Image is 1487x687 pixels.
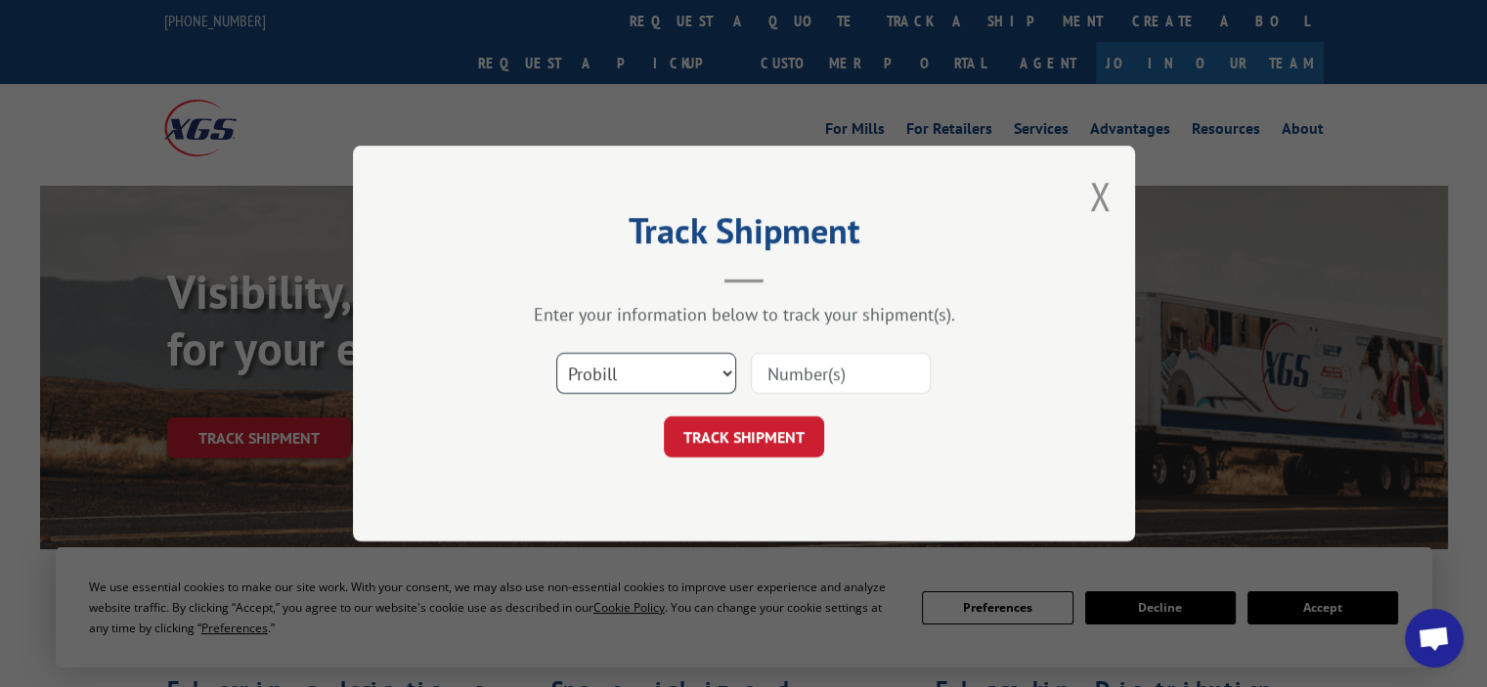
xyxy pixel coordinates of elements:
[1405,609,1464,667] div: Open chat
[751,353,931,394] input: Number(s)
[451,303,1037,325] div: Enter your information below to track your shipment(s).
[1089,170,1111,222] button: Close modal
[451,217,1037,254] h2: Track Shipment
[664,416,824,457] button: TRACK SHIPMENT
